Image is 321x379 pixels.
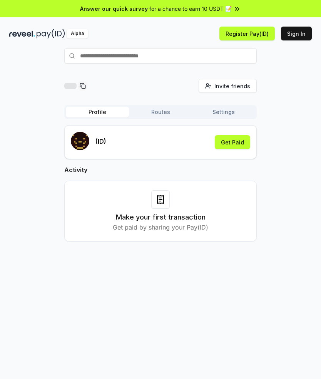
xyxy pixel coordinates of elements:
button: Get Paid [215,135,250,149]
span: for a chance to earn 10 USDT 📝 [149,5,232,13]
span: Invite friends [214,82,250,90]
span: Answer our quick survey [80,5,148,13]
h2: Activity [64,165,257,174]
button: Profile [66,107,129,117]
button: Routes [129,107,192,117]
img: reveel_dark [9,29,35,39]
button: Sign In [281,27,312,40]
img: pay_id [37,29,65,39]
button: Invite friends [199,79,257,93]
p: Get paid by sharing your Pay(ID) [113,223,208,232]
h3: Make your first transaction [116,212,206,223]
button: Settings [192,107,255,117]
button: Register Pay(ID) [219,27,275,40]
p: (ID) [95,137,106,146]
div: Alpha [67,29,88,39]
